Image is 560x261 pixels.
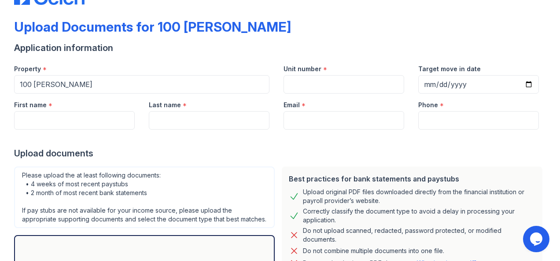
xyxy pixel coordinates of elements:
div: Please upload the at least following documents: • 4 weeks of most recent paystubs • 2 month of mo... [14,167,275,228]
div: Upload original PDF files downloaded directly from the financial institution or payroll provider’... [303,188,535,205]
label: Property [14,65,41,73]
div: Application information [14,42,546,54]
div: Best practices for bank statements and paystubs [289,174,535,184]
div: Upload Documents for 100 [PERSON_NAME] [14,19,291,35]
iframe: chat widget [523,226,551,252]
div: Do not upload scanned, redacted, password protected, or modified documents. [303,226,535,244]
div: Correctly classify the document type to avoid a delay in processing your application. [303,207,535,225]
label: First name [14,101,47,109]
label: Phone [418,101,438,109]
label: Target move in date [418,65,481,73]
div: Do not combine multiple documents into one file. [303,246,444,256]
label: Last name [149,101,181,109]
label: Email [284,101,300,109]
label: Unit number [284,65,321,73]
div: Upload documents [14,147,546,159]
